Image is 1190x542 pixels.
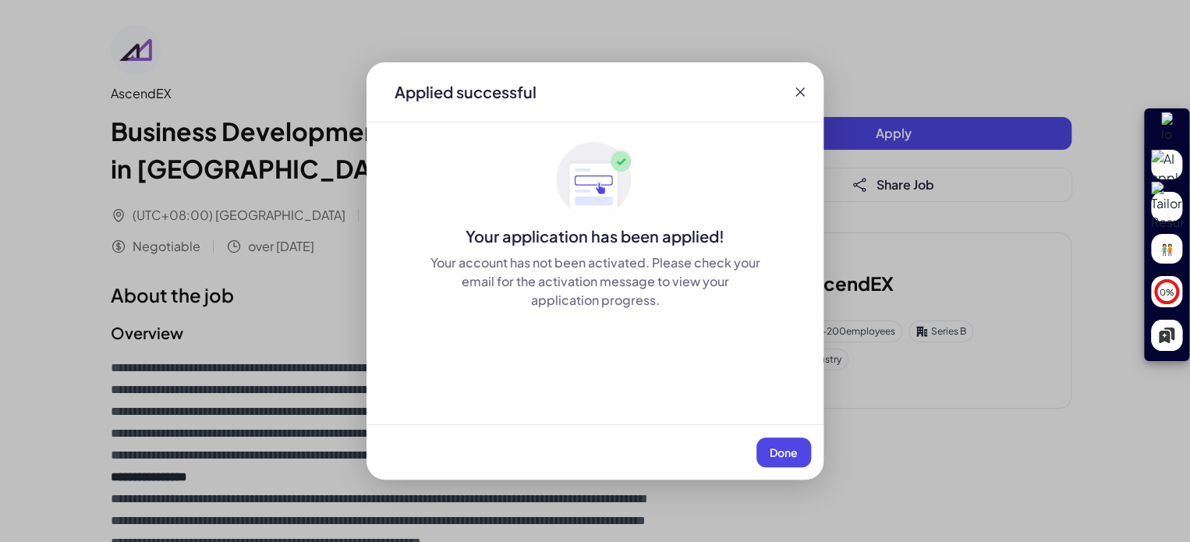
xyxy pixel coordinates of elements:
div: Your application has been applied! [367,225,823,247]
img: ApplyedMaskGroup3.svg [556,141,634,219]
div: Applied successful [395,81,537,103]
span: Done [770,445,798,459]
div: Your account has not been activated. Please check your email for the activation message to view y... [429,253,761,310]
button: Done [756,437,811,467]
